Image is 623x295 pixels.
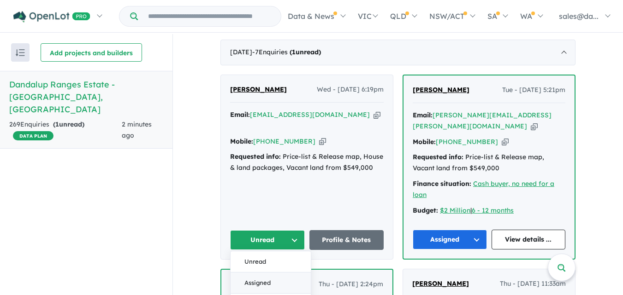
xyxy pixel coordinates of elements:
[412,279,469,288] span: [PERSON_NAME]
[319,279,383,290] span: Thu - [DATE] 2:24pm
[492,230,566,249] a: View details ...
[413,111,552,130] a: [PERSON_NAME][EMAIL_ADDRESS][PERSON_NAME][DOMAIN_NAME]
[140,6,279,26] input: Try estate name, suburb, builder or developer
[55,120,59,128] span: 1
[413,85,469,96] a: [PERSON_NAME]
[253,137,315,145] a: [PHONE_NUMBER]
[319,137,326,146] button: Copy
[559,12,599,21] span: sales@da...
[436,138,498,146] a: [PHONE_NUMBER]
[250,110,370,119] a: [EMAIL_ADDRESS][DOMAIN_NAME]
[440,206,470,214] a: $2 Million
[230,230,305,250] button: Unread
[317,84,384,95] span: Wed - [DATE] 6:19pm
[413,230,487,249] button: Assigned
[413,179,471,188] strong: Finance situation:
[41,43,142,62] button: Add projects and builders
[231,251,311,272] button: Unread
[502,85,565,96] span: Tue - [DATE] 5:21pm
[13,131,53,140] span: DATA PLAN
[413,86,469,94] span: [PERSON_NAME]
[309,230,384,250] a: Profile & Notes
[413,152,565,174] div: Price-list & Release map, Vacant land from $549,000
[252,48,321,56] span: - 7 Enquir ies
[290,48,321,56] strong: ( unread)
[231,272,311,294] button: Assigned
[9,78,163,116] h5: Dandalup Ranges Estate - [GEOGRAPHIC_DATA] , [GEOGRAPHIC_DATA]
[472,206,514,214] a: 6 - 12 months
[413,179,554,199] a: Cash buyer, no need for a loan
[531,121,538,131] button: Copy
[413,206,438,214] strong: Budget:
[13,11,90,23] img: Openlot PRO Logo White
[413,205,565,216] div: |
[413,138,436,146] strong: Mobile:
[412,278,469,289] a: [PERSON_NAME]
[413,153,463,161] strong: Requested info:
[374,110,380,120] button: Copy
[230,84,287,95] a: [PERSON_NAME]
[413,111,433,119] strong: Email:
[9,119,122,141] div: 269 Enquir ies
[230,152,281,161] strong: Requested info:
[502,137,509,147] button: Copy
[500,278,566,289] span: Thu - [DATE] 11:33am
[230,137,253,145] strong: Mobile:
[53,120,84,128] strong: ( unread)
[16,49,25,56] img: sort.svg
[122,120,152,139] span: 2 minutes ago
[230,151,384,174] div: Price-list & Release map, House & land packages, Vacant land from $549,000
[292,48,296,56] span: 1
[230,110,250,119] strong: Email:
[230,85,287,93] span: [PERSON_NAME]
[220,40,576,65] div: [DATE]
